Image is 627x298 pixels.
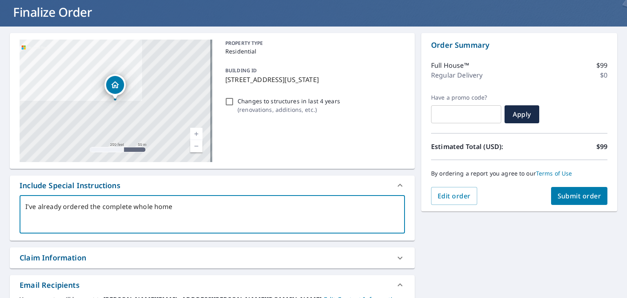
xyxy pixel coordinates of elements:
a: Current Level 17, Zoom Out [190,140,202,152]
p: BUILDING ID [225,67,257,74]
button: Edit order [431,187,477,205]
div: Email Recipients [20,280,80,291]
span: Apply [511,110,533,119]
p: Changes to structures in last 4 years [238,97,340,105]
p: PROPERTY TYPE [225,40,402,47]
div: Email Recipients [10,275,415,295]
button: Apply [505,105,539,123]
p: Order Summary [431,40,607,51]
span: Submit order [558,191,601,200]
textarea: I've already ordered the complete whole home [25,203,399,226]
p: $99 [596,60,607,70]
span: Edit order [438,191,471,200]
a: Terms of Use [536,169,572,177]
p: Regular Delivery [431,70,482,80]
a: Current Level 17, Zoom In [190,128,202,140]
p: $0 [600,70,607,80]
p: ( renovations, additions, etc. ) [238,105,340,114]
p: $99 [596,142,607,151]
button: Submit order [551,187,608,205]
p: Full House™ [431,60,469,70]
div: Claim Information [10,247,415,268]
div: Dropped pin, building 1, Residential property, 1225 Aspen Ave Colorado Springs, CO 80905 [104,74,126,100]
div: Claim Information [20,252,86,263]
div: Include Special Instructions [10,176,415,195]
p: Estimated Total (USD): [431,142,519,151]
p: By ordering a report you agree to our [431,170,607,177]
div: Include Special Instructions [20,180,120,191]
label: Have a promo code? [431,94,501,101]
h1: Finalize Order [10,4,617,20]
p: [STREET_ADDRESS][US_STATE] [225,75,402,85]
p: Residential [225,47,402,56]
